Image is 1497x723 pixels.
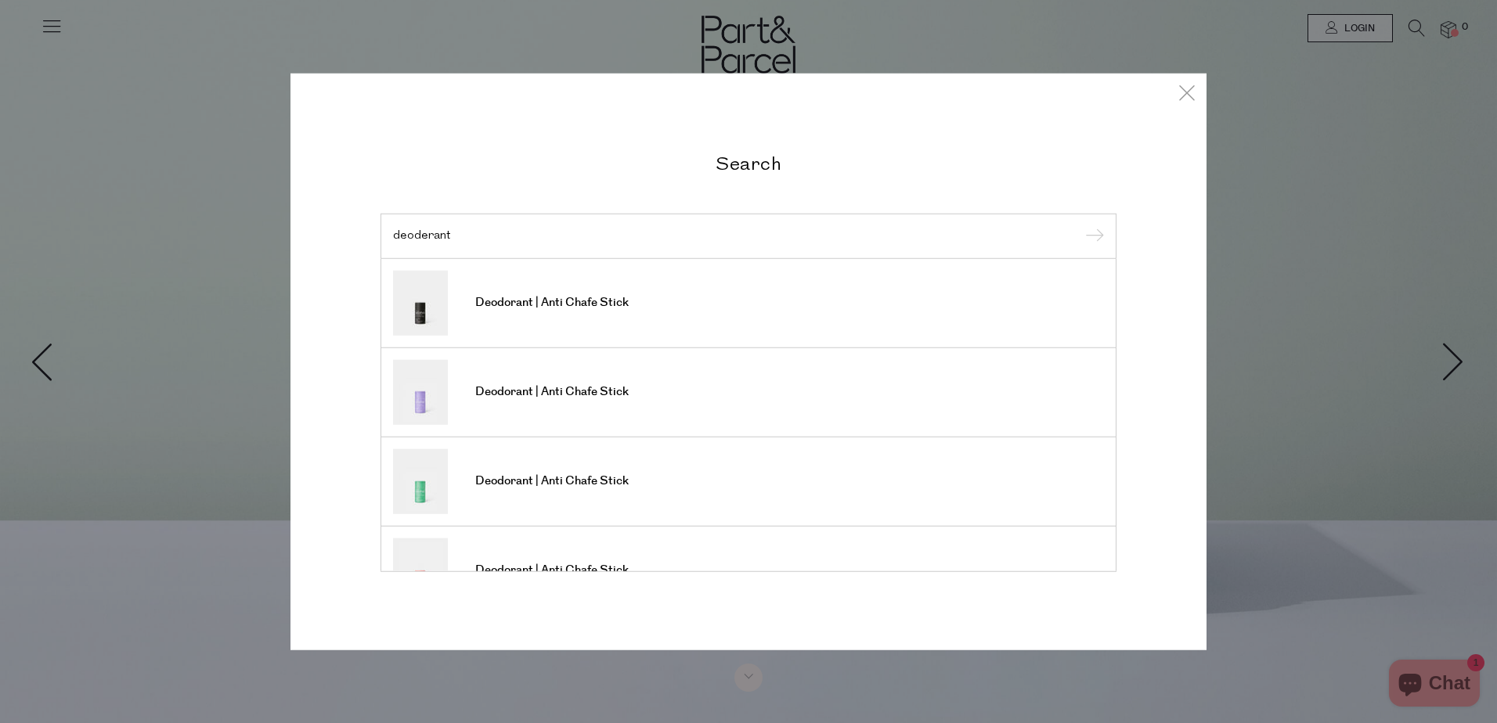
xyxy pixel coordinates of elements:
img: Deodorant | Anti Chafe Stick [393,448,448,513]
h2: Search [381,152,1116,174]
a: Deodorant | Anti Chafe Stick [393,538,1104,602]
span: Deodorant | Anti Chafe Stick [475,473,629,489]
span: Deodorant | Anti Chafe Stick [475,295,629,311]
span: Deodorant | Anti Chafe Stick [475,563,629,578]
img: Deodorant | Anti Chafe Stick [393,538,448,602]
a: Deodorant | Anti Chafe Stick [393,448,1104,513]
span: Deodorant | Anti Chafe Stick [475,384,629,400]
a: Deodorant | Anti Chafe Stick [393,270,1104,335]
input: Search [393,230,1104,242]
img: Deodorant | Anti Chafe Stick [393,270,448,335]
a: Deodorant | Anti Chafe Stick [393,359,1104,424]
img: Deodorant | Anti Chafe Stick [393,359,448,424]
